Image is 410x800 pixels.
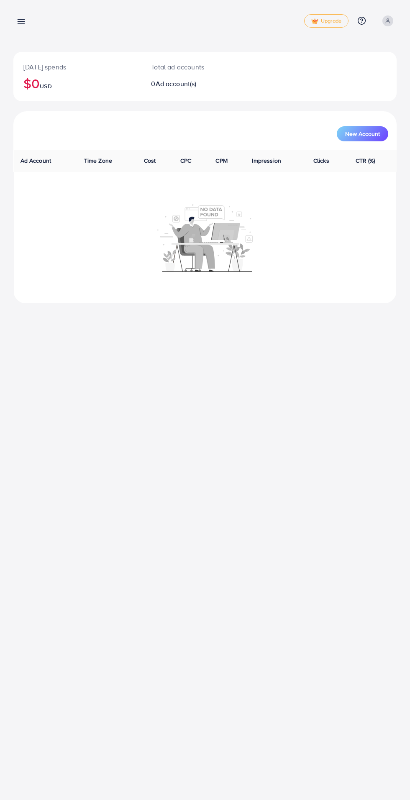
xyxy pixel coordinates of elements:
[311,18,341,24] span: Upgrade
[20,156,51,165] span: Ad Account
[40,82,51,90] span: USD
[23,62,131,72] p: [DATE] spends
[156,79,197,88] span: Ad account(s)
[23,75,131,91] h2: $0
[345,131,380,137] span: New Account
[215,156,227,165] span: CPM
[180,156,191,165] span: CPC
[84,156,112,165] span: Time Zone
[337,126,388,141] button: New Account
[311,18,318,24] img: tick
[157,203,253,272] img: No account
[151,62,227,72] p: Total ad accounts
[151,80,227,88] h2: 0
[144,156,156,165] span: Cost
[356,156,375,165] span: CTR (%)
[252,156,281,165] span: Impression
[304,14,348,28] a: tickUpgrade
[313,156,329,165] span: Clicks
